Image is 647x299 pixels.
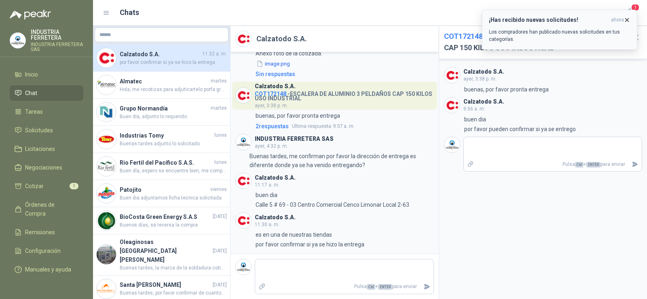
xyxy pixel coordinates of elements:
[214,159,227,166] span: lunes
[93,126,230,153] a: Company LogoIndustrias TomylunesBuenas tardes adjunto lo solicitado
[120,86,227,93] span: Hola, me recotizas para adjuticartelo porfa gracias
[628,157,642,172] button: Enviar
[10,141,83,157] a: Licitaciones
[255,143,288,149] span: ayer, 4:32 p. m.
[255,215,296,220] h3: Calzatodo S.A.
[464,125,576,134] p: por favor pueden confirmar si ya se entrego
[25,144,55,153] span: Licitaciones
[256,230,332,239] p: es en una de nuestras tiendas
[213,281,227,289] span: [DATE]
[255,137,334,141] h3: INDUSTRIA FERRETERA SAS
[10,243,83,259] a: Configuración
[256,33,307,45] h2: Calzatodo S.A.
[444,68,460,83] img: Company Logo
[255,182,279,188] span: 11:17 a. m.
[255,176,296,180] h3: Calzatodo S.A.
[292,122,355,130] span: 9:57 a. m.
[213,247,227,255] span: [DATE]
[256,240,364,249] p: por favor confirmar si ya se hizo la entrega
[249,152,433,170] p: Buenas tardes, me confirman por favor la dirección de entrega es diferente donde ya se ha venido ...
[10,178,83,194] a: Cotizar1
[236,259,251,275] img: Company Logo
[10,197,83,221] a: Órdenes de Compra
[25,228,55,237] span: Remisiones
[213,213,227,221] span: [DATE]
[255,89,434,101] h4: - ESCALERA DE ALUMINIO 3 PELDAÑOS CAP 150 KILOS USO INDUSTRIAL
[97,211,116,230] img: Company Logo
[463,70,504,74] h3: Calzatodo S.A.
[97,157,116,176] img: Company Logo
[378,284,392,290] span: ENTER
[10,225,83,240] a: Remisiones
[214,131,227,139] span: lunes
[10,85,83,101] a: Chat
[269,280,420,294] p: Pulsa + para enviar
[120,238,211,264] h4: Oleaginosas [GEOGRAPHIC_DATA][PERSON_NAME]
[254,70,434,78] a: Sin respuestas
[255,84,296,89] h3: Calzatodo S.A.
[236,213,251,228] img: Company Logo
[236,134,251,150] img: Company Logo
[464,85,549,94] p: buenas, por favor pronta entrega
[575,162,584,168] span: Ctrl
[93,72,230,99] a: Company LogoAlmatecmartesHola, me recotizas para adjuticartelo porfa gracias
[120,59,227,66] span: por favor confirmar si ya se hizo la entrega
[444,32,483,40] span: COT172148
[120,131,213,140] h4: Industrias Tomy
[202,50,227,58] span: 11:32 a. m.
[256,122,289,131] span: 2 respuesta s
[25,200,76,218] span: Órdenes de Compra
[489,28,630,43] p: Los compradores han publicado nuevas solicitudes en tus categorías.
[210,186,227,193] span: viernes
[120,280,211,289] h4: Santa [PERSON_NAME]
[444,31,625,54] h2: - ESCALERA DE ALUMINIO 3 PELDAÑOS CAP 150 KILOS USO INDUSTRIAL
[10,262,83,277] a: Manuales y ayuda
[120,167,227,175] span: Buen día, espero se encuentre bien, me comparte foto por favor de la referencia cotizada
[420,280,433,294] button: Enviar
[70,183,78,189] span: 1
[586,162,600,168] span: ENTER
[10,123,83,138] a: Solicitudes
[120,50,201,59] h4: Calzatodo S.A.
[482,10,637,50] button: ¡Has recibido nuevas solicitudes!ahora Los compradores han publicado nuevas solicitudes en tus ca...
[256,111,340,120] p: buenas, por favor pronta entrega
[31,29,83,40] p: INDUSTRIA FERRETERA
[97,245,116,264] img: Company Logo
[120,212,211,221] h4: BioCosta Green Energy S.A.S
[97,75,116,95] img: Company Logo
[255,91,286,97] span: COT172148
[463,76,497,82] span: ayer, 3:38 p. m.
[254,122,434,131] a: 2respuestasUltima respuesta9:57 a. m.
[256,59,291,68] button: image.png
[211,104,227,112] span: martes
[10,10,51,19] img: Logo peakr
[97,48,116,68] img: Company Logo
[256,49,322,58] p: Anexo foto de la cotizada.
[25,265,71,274] span: Manuales y ayuda
[256,191,277,199] p: buen dia
[120,158,213,167] h4: Rio Fertil del Pacífico S.A.S.
[120,185,209,194] h4: Patojito
[367,284,375,290] span: Ctrl
[120,113,227,121] span: Buen día, adjunto lo requerido.
[97,129,116,149] img: Company Logo
[120,289,227,297] span: Buenas tardes, por favor confirmar de cuantos peldaños es la escalera que requieren.
[10,104,83,119] a: Tareas
[25,126,53,135] span: Solicitudes
[236,173,251,189] img: Company Logo
[93,45,230,72] a: Company LogoCalzatodo S.A.11:32 a. m.por favor confirmar si ya se hizo la entrega
[464,115,486,124] p: buen dia
[120,140,227,148] span: Buenas tardes adjunto lo solicitado
[93,180,230,207] a: Company LogoPatojitoviernesBuen dia adjuntamos ficha tecnica solicitada
[211,77,227,85] span: martes
[25,70,38,79] span: Inicio
[444,137,460,153] img: Company Logo
[25,163,62,172] span: Negociaciones
[25,246,61,255] span: Configuración
[93,153,230,180] a: Company LogoRio Fertil del Pacífico S.A.S.lunesBuen día, espero se encuentre bien, me comparte fo...
[25,182,44,191] span: Cotizar
[256,70,295,78] div: Sin respuestas
[25,89,37,98] span: Chat
[463,106,485,112] span: 9:56 a. m.
[97,279,116,299] img: Company Logo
